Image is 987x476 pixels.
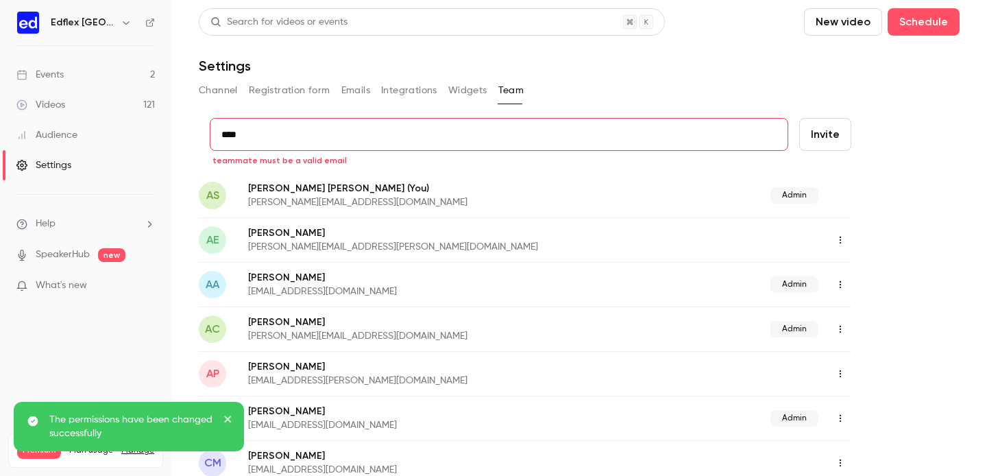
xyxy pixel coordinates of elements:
p: [PERSON_NAME][EMAIL_ADDRESS][DOMAIN_NAME] [248,329,619,343]
p: [PERSON_NAME][EMAIL_ADDRESS][DOMAIN_NAME] [248,195,619,209]
p: [PERSON_NAME] [PERSON_NAME] [248,181,619,195]
span: AS [206,187,219,204]
div: Search for videos or events [210,15,348,29]
button: New video [804,8,882,36]
span: AC [205,321,220,337]
button: Invite [799,118,851,151]
button: Schedule [888,8,960,36]
li: help-dropdown-opener [16,217,155,231]
span: AA [206,276,219,293]
p: [EMAIL_ADDRESS][DOMAIN_NAME] [248,418,584,432]
img: Edflex France [17,12,39,34]
p: [EMAIL_ADDRESS][DOMAIN_NAME] [248,285,584,298]
p: [PERSON_NAME][EMAIL_ADDRESS][PERSON_NAME][DOMAIN_NAME] [248,240,684,254]
button: Widgets [448,80,487,102]
p: [PERSON_NAME] [248,226,684,240]
span: Admin [770,321,818,337]
span: Admin [770,187,818,204]
div: Settings [16,158,71,172]
span: AE [206,232,219,248]
div: Videos [16,98,65,112]
button: Emails [341,80,370,102]
button: Registration form [249,80,330,102]
h1: Settings [199,58,251,74]
p: [PERSON_NAME] [248,449,613,463]
p: [EMAIL_ADDRESS][PERSON_NAME][DOMAIN_NAME] [248,374,648,388]
div: Events [16,68,64,82]
p: The permissions have been changed successfully [49,413,214,440]
span: Help [36,217,56,231]
h6: Edflex [GEOGRAPHIC_DATA] [51,16,115,29]
button: Integrations [381,80,437,102]
a: SpeakerHub [36,248,90,262]
span: teammate must be a valid email [212,155,347,166]
iframe: Noticeable Trigger [138,280,155,292]
p: [PERSON_NAME] [248,405,584,418]
button: Channel [199,80,238,102]
button: close [223,413,233,429]
p: [PERSON_NAME] [248,316,619,329]
span: Admin [770,410,818,427]
span: Admin [770,276,818,293]
p: [PERSON_NAME] [248,360,648,374]
p: [PERSON_NAME] [248,271,584,285]
button: Team [498,80,524,102]
span: AP [206,366,219,382]
span: What's new [36,278,87,293]
span: (You) [404,181,429,195]
div: Audience [16,128,77,142]
span: new [98,248,125,262]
